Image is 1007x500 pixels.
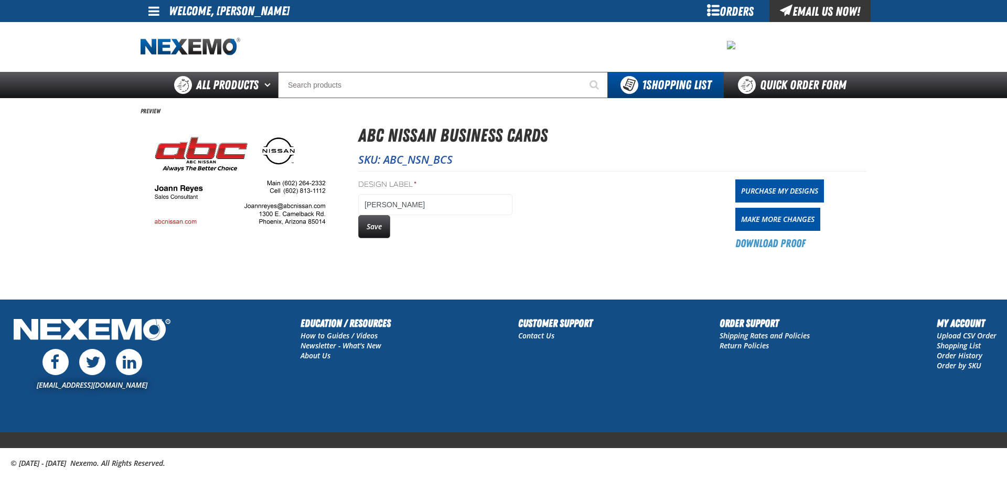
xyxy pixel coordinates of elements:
[301,315,391,331] h2: Education / Resources
[518,331,554,341] a: Contact Us
[141,38,240,56] a: Home
[196,76,259,94] span: All Products
[301,341,381,350] a: Newsletter - What's New
[937,360,981,370] a: Order by SKU
[642,78,711,92] span: Shopping List
[358,180,512,190] label: Design Label
[141,122,340,236] img: ABC_Nsn_BCs-ABC_Nsn_BCs3.5x2-1755554152-68a3a168948d0289165805.jpg
[37,380,147,390] a: [EMAIL_ADDRESS][DOMAIN_NAME]
[720,315,810,331] h2: Order Support
[518,315,593,331] h2: Customer Support
[727,41,735,49] img: bcb0fb6b68f42f21e2a78dd92242ad83.jpeg
[720,331,810,341] a: Shipping Rates and Policies
[301,350,330,360] a: About Us
[358,194,512,215] input: Design Label
[642,78,646,92] strong: 1
[735,179,824,203] a: Purchase My Designs
[735,236,806,251] a: Download Proof
[608,72,724,98] button: You have 1 Shopping List. Open to view details
[720,341,769,350] a: Return Policies
[141,38,240,56] img: Nexemo logo
[141,107,160,115] span: Preview
[358,122,866,150] h1: ABC Nissan Business Cards
[261,72,278,98] button: Open All Products pages
[10,315,174,346] img: Nexemo Logo
[278,72,608,98] input: Search
[937,341,981,350] a: Shopping List
[358,152,453,167] span: SKU: ABC_NSN_BCS
[937,331,997,341] a: Upload CSV Order
[724,72,866,98] a: Quick Order Form
[937,315,997,331] h2: My Account
[937,350,982,360] a: Order History
[582,72,608,98] button: Start Searching
[735,208,820,231] a: Make More Changes
[301,331,378,341] a: How to Guides / Videos
[358,215,390,238] button: Save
